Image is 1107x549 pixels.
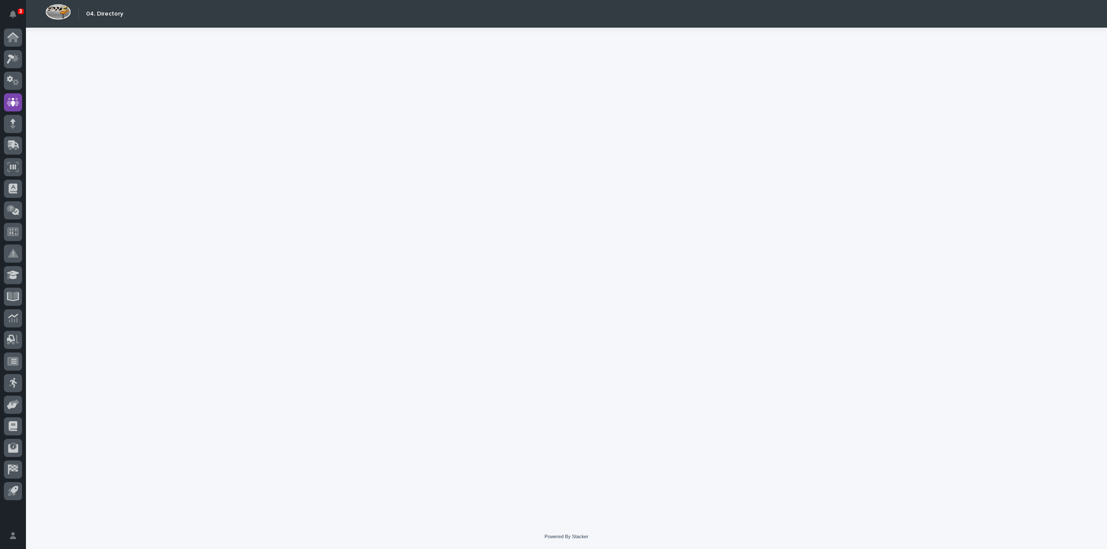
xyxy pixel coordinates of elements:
[4,5,22,23] button: Notifications
[86,10,123,18] h2: 04. Directory
[544,534,588,539] a: Powered By Stacker
[45,4,71,20] img: Workspace Logo
[11,10,22,24] div: Notifications3
[19,8,22,14] p: 3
